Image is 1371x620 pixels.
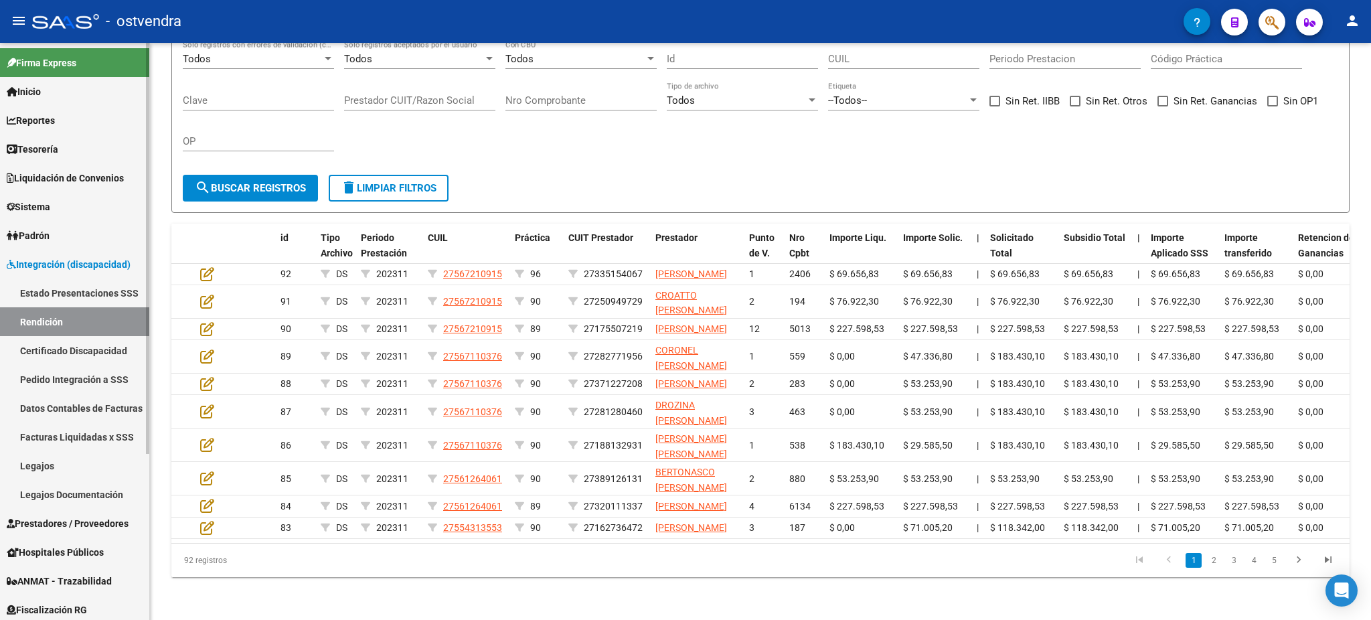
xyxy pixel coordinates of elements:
datatable-header-cell: Tipo Archivo [315,224,355,283]
span: $ 0,00 [1298,473,1323,484]
datatable-header-cell: CUIL [422,224,509,283]
span: 27561264061 [443,501,502,512]
datatable-header-cell: Punto de V. [744,224,784,283]
span: 202311 [376,501,408,512]
span: $ 53.253,90 [990,473,1040,484]
span: $ 0,00 [1298,351,1323,362]
li: page 2 [1204,549,1224,572]
datatable-header-cell: Periodo Prestación [355,224,422,283]
a: go to last page [1315,553,1341,568]
span: $ 71.005,20 [1151,522,1200,533]
span: | [1137,268,1139,279]
span: $ 0,00 [1298,440,1323,451]
span: Firma Express [7,56,76,70]
span: 283 [789,378,805,389]
span: 27567210915 [443,296,502,307]
button: Buscar registros [183,175,318,202]
span: $ 227.598,53 [829,501,884,512]
span: 202311 [376,351,408,362]
span: [PERSON_NAME] [655,268,727,279]
span: 27281280460 [584,406,643,417]
a: go to previous page [1156,553,1182,568]
span: 2406 [789,268,811,279]
span: DS [336,522,347,533]
span: 89 [530,323,541,334]
span: 90 [530,522,541,533]
span: Todos [183,53,211,65]
span: Prestadores / Proveedores [7,516,129,531]
span: | [1137,323,1139,334]
span: $ 227.598,53 [903,323,958,334]
span: $ 69.656,83 [990,268,1040,279]
span: CUIL [428,232,448,243]
span: 1 [749,268,754,279]
span: | [977,296,979,307]
span: $ 53.253,90 [1224,473,1274,484]
span: Prestador [655,232,698,243]
span: Limpiar filtros [341,182,436,194]
datatable-header-cell: Importe Solic. [898,224,971,283]
span: 27335154067 [584,268,643,279]
span: Tipo Archivo [321,232,353,258]
span: $ 0,00 [1298,522,1323,533]
span: | [977,378,979,389]
span: 27567210915 [443,268,502,279]
span: Hospitales Públicos [7,545,104,560]
span: $ 69.656,83 [1224,268,1274,279]
span: Importe Solic. [903,232,963,243]
span: 27175507219 [584,323,643,334]
span: DS [336,378,347,389]
span: Reportes [7,113,55,128]
span: [PERSON_NAME] [655,378,727,389]
span: 27567110376 [443,378,502,389]
span: | [1137,296,1139,307]
span: 27567110376 [443,440,502,451]
span: | [977,522,979,533]
span: DS [336,440,347,451]
datatable-header-cell: Prestador [650,224,744,283]
a: 1 [1186,553,1202,568]
li: page 5 [1264,549,1284,572]
span: Liquidación de Convenios [7,171,124,185]
span: 27389126131 [584,473,643,484]
span: [PERSON_NAME] [655,323,727,334]
span: Importe Liqu. [829,232,886,243]
span: | [1137,522,1139,533]
span: $ 69.656,83 [1064,268,1113,279]
span: 27567210915 [443,323,502,334]
span: --Todos-- [828,94,867,106]
span: 202311 [376,296,408,307]
span: 463 [789,406,805,417]
button: Limpiar filtros [329,175,449,202]
span: Sistema [7,200,50,214]
span: 194 [789,296,805,307]
mat-icon: search [195,179,211,196]
span: $ 183.430,10 [990,440,1045,451]
span: Sin Ret. IIBB [1005,93,1060,109]
span: Tesorería [7,142,58,157]
span: 2 [749,378,754,389]
span: [PERSON_NAME] [655,522,727,533]
span: $ 69.656,83 [903,268,953,279]
span: 27567110376 [443,351,502,362]
span: $ 53.253,90 [1224,406,1274,417]
span: 4 [749,501,754,512]
span: 27282771956 [584,351,643,362]
span: $ 183.430,10 [1064,378,1119,389]
span: Sin Ret. Ganancias [1174,93,1257,109]
span: $ 76.922,30 [829,296,879,307]
span: $ 53.253,90 [1151,406,1200,417]
li: page 1 [1184,549,1204,572]
span: $ 76.922,30 [1064,296,1113,307]
span: | [977,406,979,417]
datatable-header-cell: Importe Aplicado SSS [1145,224,1219,283]
span: 90 [530,473,541,484]
span: $ 53.253,90 [829,473,879,484]
span: $ 183.430,10 [1064,440,1119,451]
span: 27188132931 [584,440,643,451]
span: 90 [530,378,541,389]
span: 27554313553 [443,522,502,533]
span: 187 [789,522,805,533]
datatable-header-cell: Importe Liqu. [824,224,898,283]
span: 880 [789,473,805,484]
